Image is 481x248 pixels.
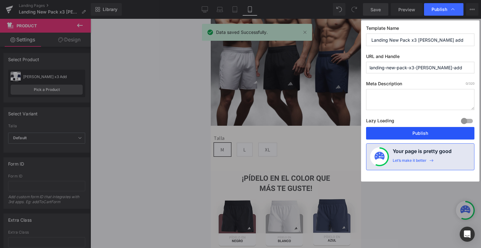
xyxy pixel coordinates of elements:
[3,116,147,124] label: Talla
[33,124,35,137] span: L
[432,7,447,12] span: Publish
[393,158,427,166] div: Let’s make it better
[375,152,385,162] img: onboarding-status.svg
[366,54,474,62] label: URL and Handle
[366,127,474,140] button: Publish
[393,147,452,158] h4: Your page is pretty good
[10,124,14,137] span: M
[366,117,394,127] label: Lazy Loading
[366,81,474,89] label: Meta Description
[460,227,475,242] div: Open Intercom Messenger
[366,25,474,34] label: Template Name
[54,124,59,137] span: XL
[466,82,474,85] span: /320
[466,82,468,85] span: 0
